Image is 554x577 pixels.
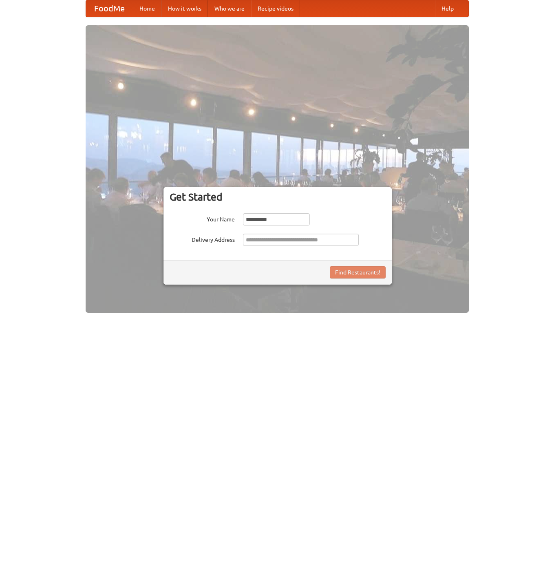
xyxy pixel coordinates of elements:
[330,266,386,279] button: Find Restaurants!
[170,234,235,244] label: Delivery Address
[161,0,208,17] a: How it works
[435,0,460,17] a: Help
[170,213,235,223] label: Your Name
[251,0,300,17] a: Recipe videos
[170,191,386,203] h3: Get Started
[86,0,133,17] a: FoodMe
[208,0,251,17] a: Who we are
[133,0,161,17] a: Home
